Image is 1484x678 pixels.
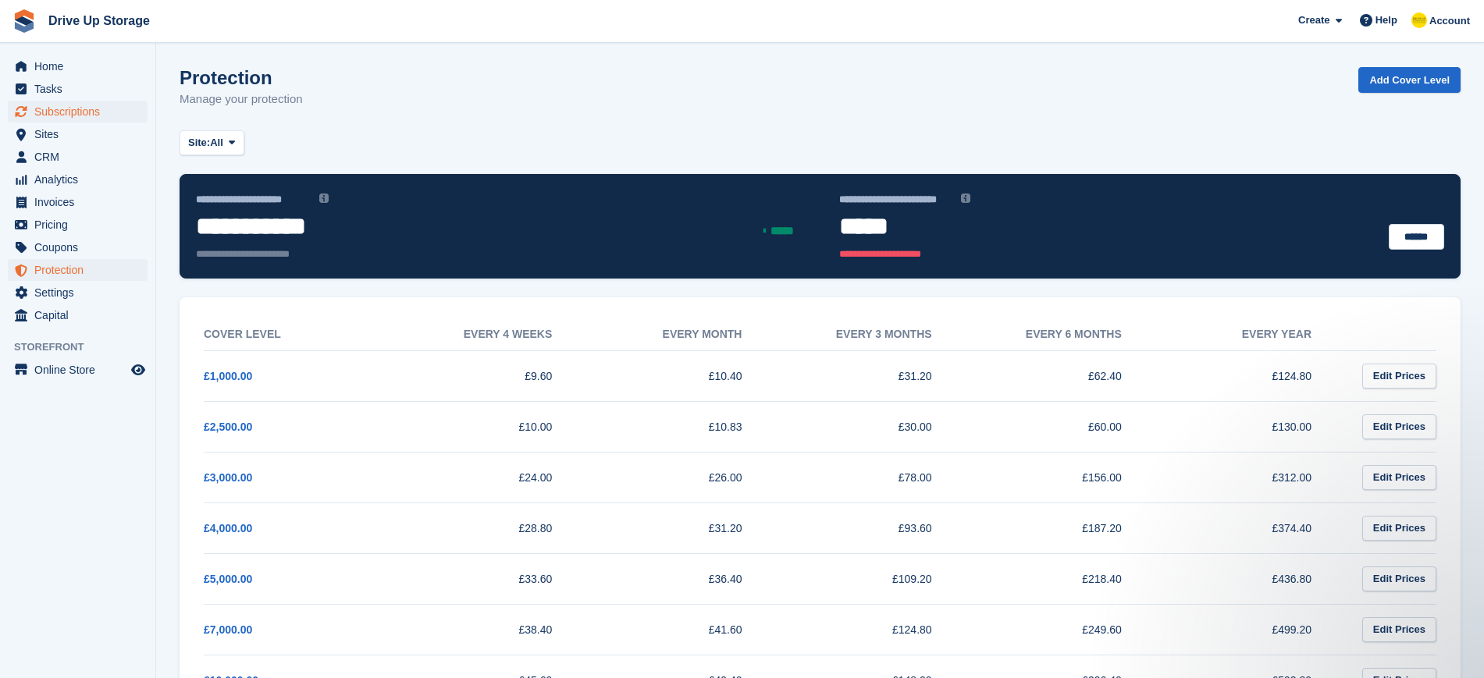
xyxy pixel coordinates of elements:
th: Every 6 months [963,318,1153,351]
th: Every month [583,318,773,351]
button: Site: All [180,130,244,156]
td: £26.00 [583,452,773,502]
a: £4,000.00 [204,522,252,534]
td: £62.40 [963,350,1153,401]
span: All [210,135,223,151]
a: Add Cover Level [1358,67,1461,93]
a: menu [8,101,148,122]
a: menu [8,282,148,304]
span: Invoices [34,191,128,213]
span: Coupons [34,236,128,258]
td: £24.00 [393,452,583,502]
td: £9.60 [393,350,583,401]
a: £3,000.00 [204,471,252,484]
img: Crispin Vitoria [1411,12,1427,28]
td: £499.20 [1153,604,1343,655]
a: menu [8,55,148,77]
td: £10.00 [393,401,583,452]
span: Settings [34,282,128,304]
a: £7,000.00 [204,623,252,636]
td: £31.20 [773,350,963,401]
a: £5,000.00 [204,573,252,585]
span: Site: [188,135,210,151]
td: £124.80 [1153,350,1343,401]
a: menu [8,146,148,168]
a: menu [8,191,148,213]
span: CRM [34,146,128,168]
a: Edit Prices [1362,465,1436,491]
span: Help [1375,12,1397,28]
td: £312.00 [1153,452,1343,502]
td: £436.80 [1153,553,1343,604]
h1: Protection [180,67,303,88]
span: Home [34,55,128,77]
td: £31.20 [583,502,773,553]
a: Preview store [129,360,148,379]
a: Edit Prices [1362,566,1436,592]
th: Cover Level [204,318,393,351]
span: Tasks [34,78,128,100]
a: £2,500.00 [204,421,252,433]
span: Pricing [34,214,128,236]
td: £93.60 [773,502,963,553]
a: menu [8,236,148,258]
a: menu [8,359,148,381]
a: menu [8,169,148,190]
img: stora-icon-8386f47178a22dfd0bd8f6a31ec36ba5ce8667c1dd55bd0f319d3a0aa187defe.svg [12,9,36,33]
a: £1,000.00 [204,370,252,382]
img: icon-info-grey-7440780725fd019a000dd9b08b2336e03edf1995a4989e88bcd33f0948082b44.svg [319,193,329,203]
span: Create [1298,12,1329,28]
a: Drive Up Storage [42,8,156,34]
span: Storefront [14,339,155,355]
th: Every year [1153,318,1343,351]
td: £60.00 [963,401,1153,452]
a: menu [8,214,148,236]
td: £130.00 [1153,401,1343,452]
td: £78.00 [773,452,963,502]
p: Manage your protection [180,91,303,108]
td: £10.83 [583,401,773,452]
th: Every 3 months [773,318,963,351]
a: Edit Prices [1362,364,1436,389]
td: £36.40 [583,553,773,604]
td: £187.20 [963,502,1153,553]
td: £218.40 [963,553,1153,604]
span: Analytics [34,169,128,190]
a: menu [8,78,148,100]
span: Capital [34,304,128,326]
th: Every 4 weeks [393,318,583,351]
td: £10.40 [583,350,773,401]
a: menu [8,304,148,326]
td: £109.20 [773,553,963,604]
span: Protection [34,259,128,281]
span: Account [1429,13,1470,29]
a: Edit Prices [1362,516,1436,541]
td: £28.80 [393,502,583,553]
td: £124.80 [773,604,963,655]
td: £41.60 [583,604,773,655]
a: menu [8,123,148,145]
td: £33.60 [393,553,583,604]
td: £30.00 [773,401,963,452]
td: £156.00 [963,452,1153,502]
td: £374.40 [1153,502,1343,553]
td: £38.40 [393,604,583,655]
span: Sites [34,123,128,145]
img: icon-info-grey-7440780725fd019a000dd9b08b2336e03edf1995a4989e88bcd33f0948082b44.svg [961,193,970,203]
span: Subscriptions [34,101,128,122]
td: £249.60 [963,604,1153,655]
a: menu [8,259,148,281]
a: Edit Prices [1362,414,1436,440]
a: Edit Prices [1362,617,1436,643]
span: Online Store [34,359,128,381]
